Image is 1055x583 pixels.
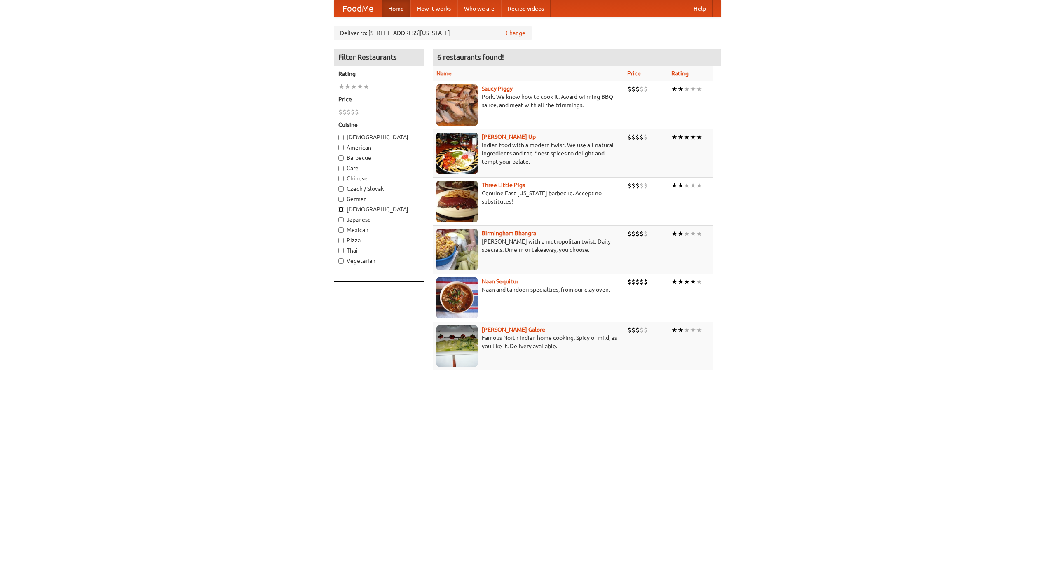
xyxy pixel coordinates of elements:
[334,0,382,17] a: FoodMe
[640,84,644,94] li: $
[631,181,635,190] li: $
[482,278,518,285] b: Naan Sequitur
[684,84,690,94] li: ★
[338,164,420,172] label: Cafe
[338,154,420,162] label: Barbecue
[644,133,648,142] li: $
[338,257,420,265] label: Vegetarian
[351,82,357,91] li: ★
[678,325,684,335] li: ★
[436,93,621,109] p: Pork. We know how to cook it. Award-winning BBQ sauce, and meat with all the trimmings.
[338,95,420,103] h5: Price
[644,277,648,286] li: $
[684,277,690,286] li: ★
[338,185,420,193] label: Czech / Slovak
[436,237,621,254] p: [PERSON_NAME] with a metropolitan twist. Daily specials. Dine-in or takeaway, you choose.
[482,230,536,236] a: Birmingham Bhangra
[482,326,545,333] b: [PERSON_NAME] Galore
[678,84,684,94] li: ★
[696,277,702,286] li: ★
[631,229,635,238] li: $
[635,325,640,335] li: $
[338,155,344,161] input: Barbecue
[684,325,690,335] li: ★
[436,286,621,294] p: Naan and tandoori specialties, from our clay oven.
[627,277,631,286] li: $
[338,108,342,117] li: $
[338,236,420,244] label: Pizza
[338,226,420,234] label: Mexican
[627,325,631,335] li: $
[338,176,344,181] input: Chinese
[627,181,631,190] li: $
[436,325,478,367] img: currygalore.jpg
[631,133,635,142] li: $
[671,229,678,238] li: ★
[436,181,478,222] img: littlepigs.jpg
[627,84,631,94] li: $
[334,26,532,40] div: Deliver to: [STREET_ADDRESS][US_STATE]
[338,135,344,140] input: [DEMOGRAPHIC_DATA]
[696,84,702,94] li: ★
[678,277,684,286] li: ★
[696,229,702,238] li: ★
[671,181,678,190] li: ★
[338,70,420,78] h5: Rating
[506,29,525,37] a: Change
[436,84,478,126] img: saucy.jpg
[482,133,536,140] a: [PERSON_NAME] Up
[635,181,640,190] li: $
[338,174,420,183] label: Chinese
[690,84,696,94] li: ★
[501,0,551,17] a: Recipe videos
[678,181,684,190] li: ★
[631,84,635,94] li: $
[671,84,678,94] li: ★
[338,143,420,152] label: American
[482,182,525,188] a: Three Little Pigs
[640,229,644,238] li: $
[631,325,635,335] li: $
[436,189,621,206] p: Genuine East [US_STATE] barbecue. Accept no substitutes!
[338,186,344,192] input: Czech / Slovak
[678,133,684,142] li: ★
[338,121,420,129] h5: Cuisine
[342,108,347,117] li: $
[696,133,702,142] li: ★
[410,0,457,17] a: How it works
[644,181,648,190] li: $
[690,277,696,286] li: ★
[347,108,351,117] li: $
[696,181,702,190] li: ★
[436,133,478,174] img: curryup.jpg
[640,277,644,286] li: $
[635,84,640,94] li: $
[640,133,644,142] li: $
[436,70,452,77] a: Name
[338,215,420,224] label: Japanese
[635,277,640,286] li: $
[338,258,344,264] input: Vegetarian
[338,195,420,203] label: German
[644,229,648,238] li: $
[355,108,359,117] li: $
[690,181,696,190] li: ★
[338,197,344,202] input: German
[338,227,344,233] input: Mexican
[631,277,635,286] li: $
[635,133,640,142] li: $
[357,82,363,91] li: ★
[338,207,344,212] input: [DEMOGRAPHIC_DATA]
[338,246,420,255] label: Thai
[351,108,355,117] li: $
[678,229,684,238] li: ★
[640,181,644,190] li: $
[690,133,696,142] li: ★
[482,85,513,92] b: Saucy Piggy
[338,238,344,243] input: Pizza
[696,325,702,335] li: ★
[690,325,696,335] li: ★
[671,325,678,335] li: ★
